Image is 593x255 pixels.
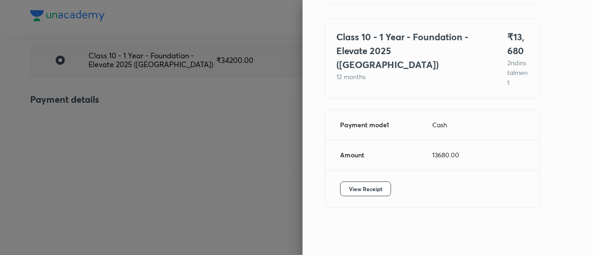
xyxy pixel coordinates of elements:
[432,151,524,159] div: 13680.00
[432,121,524,129] div: Cash
[349,184,382,193] span: View Receipt
[507,30,529,58] h4: ₹ 13,680
[340,121,432,129] div: Payment mode 1
[340,151,432,159] div: Amount
[336,30,485,72] h4: Class 10 - 1 Year - Foundation - Elevate 2025 ([GEOGRAPHIC_DATA])
[336,72,485,81] p: 12 months
[340,181,391,196] button: View Receipt
[507,58,529,87] p: 2 nd instalment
